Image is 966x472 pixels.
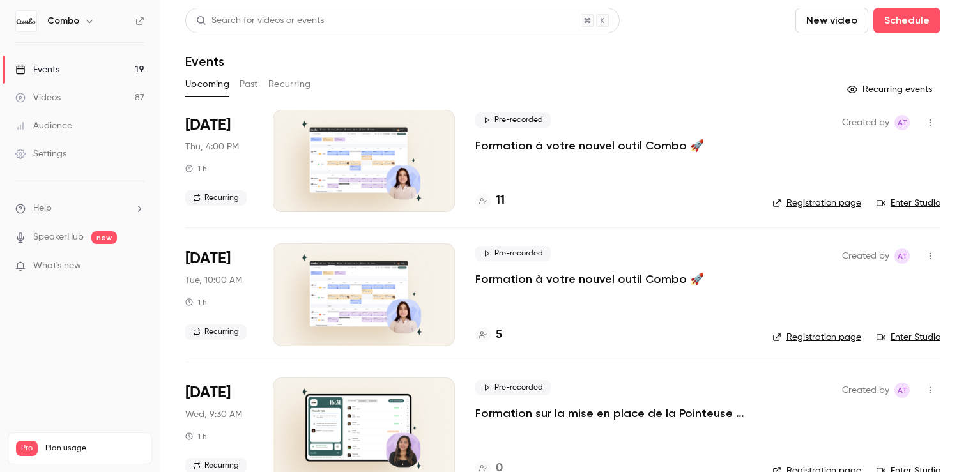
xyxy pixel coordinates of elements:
[15,202,144,215] li: help-dropdown-opener
[877,197,940,209] a: Enter Studio
[185,383,231,403] span: [DATE]
[185,408,242,421] span: Wed, 9:30 AM
[475,112,551,128] span: Pre-recorded
[185,274,242,287] span: Tue, 10:00 AM
[185,164,207,174] div: 1 h
[185,54,224,69] h1: Events
[475,246,551,261] span: Pre-recorded
[841,79,940,100] button: Recurring events
[185,74,229,95] button: Upcoming
[240,74,258,95] button: Past
[475,380,551,395] span: Pre-recorded
[496,192,505,209] h4: 11
[475,271,704,287] a: Formation à votre nouvel outil Combo 🚀
[185,248,231,269] span: [DATE]
[45,443,144,453] span: Plan usage
[91,231,117,244] span: new
[475,192,505,209] a: 11
[842,115,889,130] span: Created by
[185,324,247,340] span: Recurring
[47,15,79,27] h6: Combo
[898,383,907,398] span: AT
[15,91,61,104] div: Videos
[475,326,502,344] a: 5
[898,248,907,264] span: AT
[772,197,861,209] a: Registration page
[185,297,207,307] div: 1 h
[475,138,704,153] a: Formation à votre nouvel outil Combo 🚀
[873,8,940,33] button: Schedule
[185,243,252,346] div: Oct 7 Tue, 10:00 AM (Europe/Paris)
[894,383,910,398] span: Amandine Test
[185,190,247,206] span: Recurring
[894,115,910,130] span: Amandine Test
[33,202,52,215] span: Help
[894,248,910,264] span: Amandine Test
[496,326,502,344] h4: 5
[16,441,38,456] span: Pro
[33,259,81,273] span: What's new
[185,115,231,135] span: [DATE]
[795,8,868,33] button: New video
[15,148,66,160] div: Settings
[129,261,144,272] iframe: Noticeable Trigger
[185,141,239,153] span: Thu, 4:00 PM
[15,119,72,132] div: Audience
[196,14,324,27] div: Search for videos or events
[475,406,752,421] a: Formation sur la mise en place de la Pointeuse Combo 🚦
[842,383,889,398] span: Created by
[33,231,84,244] a: SpeakerHub
[772,331,861,344] a: Registration page
[15,63,59,76] div: Events
[185,431,207,441] div: 1 h
[16,11,36,31] img: Combo
[898,115,907,130] span: AT
[877,331,940,344] a: Enter Studio
[268,74,311,95] button: Recurring
[842,248,889,264] span: Created by
[185,110,252,212] div: Oct 2 Thu, 4:00 PM (Europe/Paris)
